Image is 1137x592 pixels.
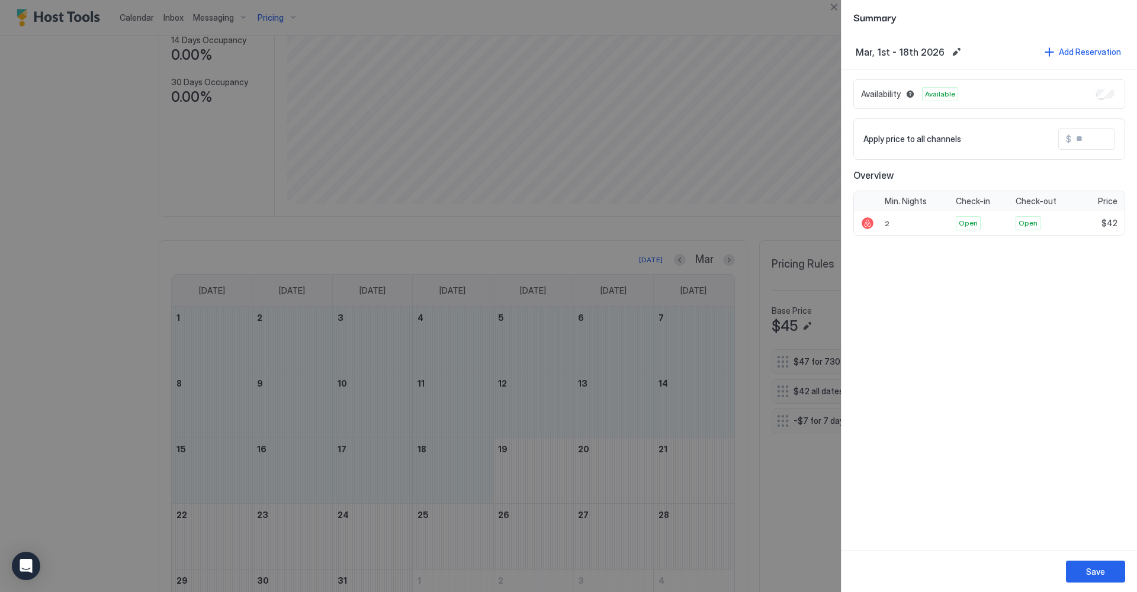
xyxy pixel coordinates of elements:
[949,45,963,59] button: Edit date range
[1086,565,1105,578] div: Save
[885,219,889,228] span: 2
[856,46,945,58] span: Mar, 1st - 18th 2026
[863,134,961,144] span: Apply price to all channels
[885,196,927,207] span: Min. Nights
[853,9,1125,24] span: Summary
[1101,218,1117,229] span: $42
[956,196,990,207] span: Check-in
[1066,134,1071,144] span: $
[959,218,978,229] span: Open
[1043,44,1123,60] button: Add Reservation
[1016,196,1056,207] span: Check-out
[853,169,1125,181] span: Overview
[12,552,40,580] div: Open Intercom Messenger
[1059,46,1121,58] div: Add Reservation
[1098,196,1117,207] span: Price
[1066,561,1125,583] button: Save
[1019,218,1038,229] span: Open
[861,89,901,99] span: Availability
[925,89,955,99] span: Available
[903,87,917,101] button: Blocked dates override all pricing rules and remain unavailable until manually unblocked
